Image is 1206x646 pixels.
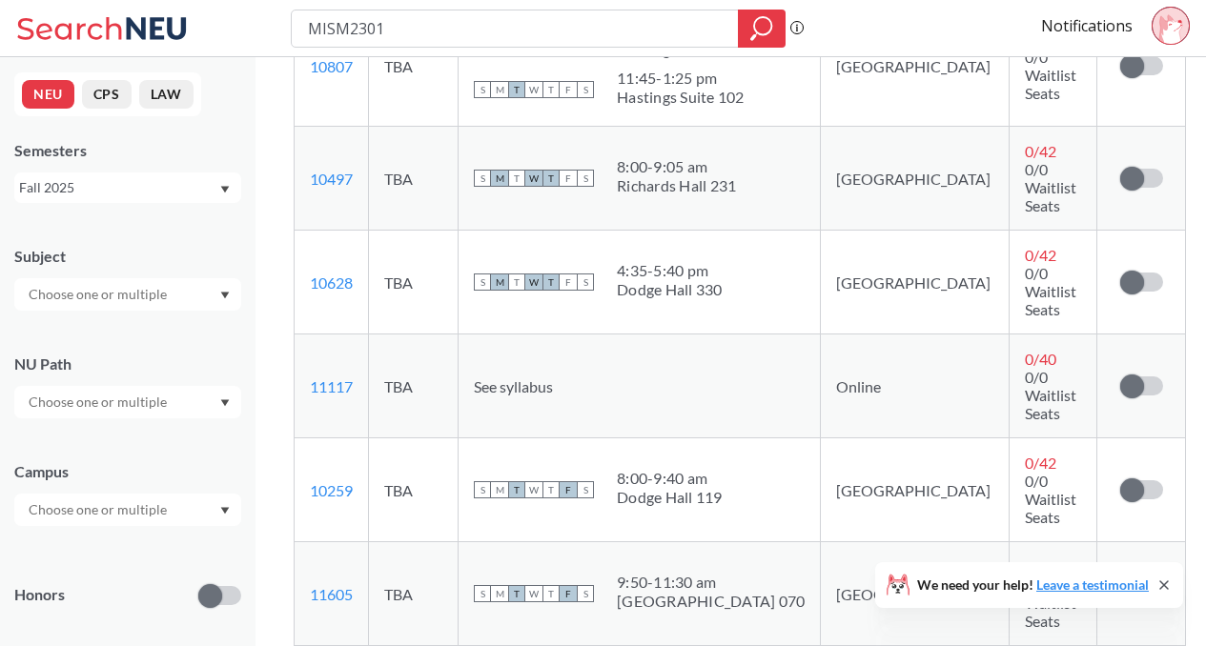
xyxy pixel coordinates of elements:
[821,438,1010,542] td: [GEOGRAPHIC_DATA]
[82,80,132,109] button: CPS
[577,273,594,291] span: S
[577,81,594,98] span: S
[750,15,773,42] svg: magnifying glass
[220,507,230,515] svg: Dropdown arrow
[617,157,736,176] div: 8:00 - 9:05 am
[1025,160,1076,214] span: 0/0 Waitlist Seats
[310,481,353,499] a: 10259
[508,81,525,98] span: T
[369,438,459,542] td: TBA
[525,81,542,98] span: W
[1036,576,1149,593] a: Leave a testimonial
[577,170,594,187] span: S
[738,10,786,48] div: magnifying glass
[577,481,594,498] span: S
[474,273,491,291] span: S
[525,481,542,498] span: W
[617,261,723,280] div: 4:35 - 5:40 pm
[474,170,491,187] span: S
[220,399,230,407] svg: Dropdown arrow
[542,273,560,291] span: T
[821,334,1010,438] td: Online
[14,140,241,161] div: Semesters
[19,391,179,414] input: Choose one or multiple
[617,573,805,592] div: 9:50 - 11:30 am
[474,377,553,395] span: See syllabus
[821,6,1010,127] td: [GEOGRAPHIC_DATA]
[369,231,459,334] td: TBA
[617,280,723,299] div: Dodge Hall 330
[821,542,1010,646] td: [GEOGRAPHIC_DATA]
[617,592,805,611] div: [GEOGRAPHIC_DATA] 070
[560,585,577,602] span: F
[474,481,491,498] span: S
[19,498,179,521] input: Choose one or multiple
[474,585,491,602] span: S
[560,481,577,498] span: F
[917,578,1149,592] span: We need your help!
[560,170,577,187] span: F
[310,273,353,292] a: 10628
[369,127,459,231] td: TBA
[525,170,542,187] span: W
[369,542,459,646] td: TBA
[508,170,525,187] span: T
[220,186,230,193] svg: Dropdown arrow
[508,481,525,498] span: T
[14,278,241,311] div: Dropdown arrow
[306,12,725,45] input: Class, professor, course number, "phrase"
[508,273,525,291] span: T
[491,81,508,98] span: M
[577,585,594,602] span: S
[220,292,230,299] svg: Dropdown arrow
[14,584,65,606] p: Honors
[560,81,577,98] span: F
[14,246,241,267] div: Subject
[1025,368,1076,422] span: 0/0 Waitlist Seats
[310,57,353,75] a: 10807
[525,585,542,602] span: W
[139,80,194,109] button: LAW
[617,69,745,88] div: 11:45 - 1:25 pm
[542,81,560,98] span: T
[1025,48,1076,102] span: 0/0 Waitlist Seats
[491,273,508,291] span: M
[1025,246,1056,264] span: 0 / 42
[525,273,542,291] span: W
[821,231,1010,334] td: [GEOGRAPHIC_DATA]
[617,469,723,488] div: 8:00 - 9:40 am
[14,353,241,374] div: NU Path
[617,176,736,195] div: Richards Hall 231
[369,334,459,438] td: TBA
[1041,15,1133,36] a: Notifications
[542,170,560,187] span: T
[310,585,353,603] a: 11605
[1025,557,1056,575] span: 0 / 42
[369,6,459,127] td: TBA
[14,461,241,482] div: Campus
[1025,264,1076,318] span: 0/0 Waitlist Seats
[1025,472,1076,526] span: 0/0 Waitlist Seats
[310,170,353,188] a: 10497
[508,585,525,602] span: T
[19,177,218,198] div: Fall 2025
[542,481,560,498] span: T
[1025,350,1056,368] span: 0 / 40
[821,127,1010,231] td: [GEOGRAPHIC_DATA]
[14,386,241,418] div: Dropdown arrow
[1025,454,1056,472] span: 0 / 42
[560,273,577,291] span: F
[491,170,508,187] span: M
[491,585,508,602] span: M
[310,377,353,395] a: 11117
[617,88,745,107] div: Hastings Suite 102
[542,585,560,602] span: T
[617,488,723,507] div: Dodge Hall 119
[14,172,241,203] div: Fall 2025Dropdown arrow
[1025,142,1056,160] span: 0 / 42
[474,81,491,98] span: S
[491,481,508,498] span: M
[19,283,179,306] input: Choose one or multiple
[22,80,74,109] button: NEU
[14,494,241,526] div: Dropdown arrow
